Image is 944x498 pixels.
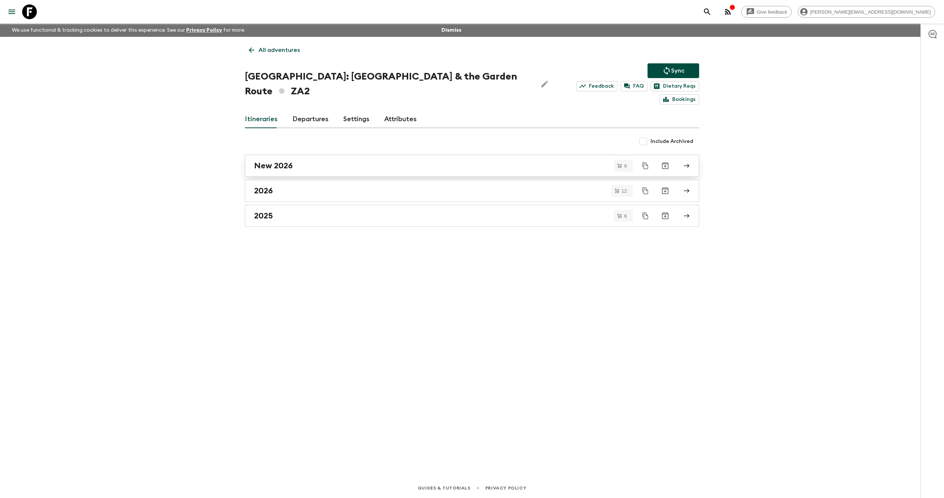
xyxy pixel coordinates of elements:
[245,111,278,128] a: Itineraries
[660,94,699,105] a: Bookings
[343,111,369,128] a: Settings
[639,159,652,172] button: Duplicate
[620,214,631,218] span: 6
[537,69,552,99] button: Edit Adventure Title
[440,25,463,35] button: Dismiss
[245,205,699,227] a: 2025
[753,9,791,15] span: Give feedback
[639,209,652,222] button: Duplicate
[254,161,293,171] h2: New 2026
[576,81,618,91] a: Feedback
[658,158,673,173] button: Archive
[254,211,273,221] h2: 2025
[741,6,792,18] a: Give feedback
[621,81,648,91] a: FAQ
[671,66,684,75] p: Sync
[648,63,699,78] button: Sync adventure departures to the booking engine
[700,4,715,19] button: search adventures
[418,484,471,492] a: Guides & Tutorials
[186,28,222,33] a: Privacy Policy
[384,111,417,128] a: Attributes
[650,81,699,91] a: Dietary Reqs
[617,189,631,193] span: 12
[245,69,531,99] h1: [GEOGRAPHIC_DATA]: [GEOGRAPHIC_DATA] & the Garden Route ZA2
[245,155,699,177] a: New 2026
[9,24,248,37] p: We use functional & tracking cookies to deliver this experience. See our for more.
[254,186,273,196] h2: 2026
[620,164,631,168] span: 6
[658,208,673,223] button: Archive
[658,183,673,198] button: Archive
[258,46,300,55] p: All adventures
[485,484,526,492] a: Privacy Policy
[4,4,19,19] button: menu
[639,184,652,197] button: Duplicate
[245,180,699,202] a: 2026
[650,138,693,145] span: Include Archived
[292,111,329,128] a: Departures
[245,43,304,57] a: All adventures
[798,6,935,18] div: [PERSON_NAME][EMAIL_ADDRESS][DOMAIN_NAME]
[806,9,935,15] span: [PERSON_NAME][EMAIL_ADDRESS][DOMAIN_NAME]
